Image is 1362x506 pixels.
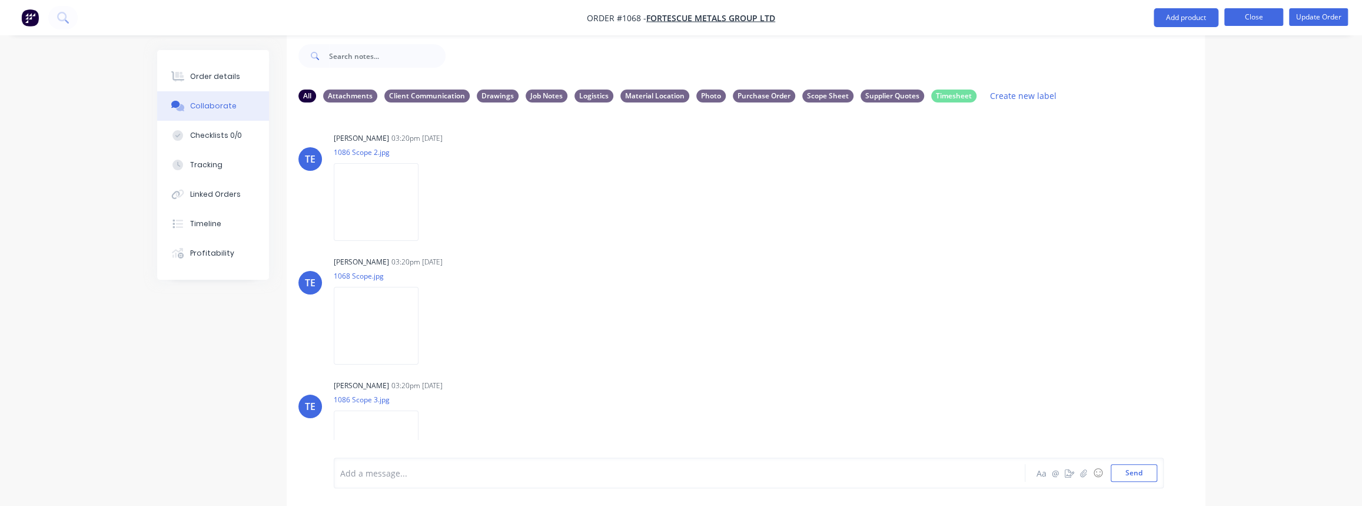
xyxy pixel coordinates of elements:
[157,121,269,150] button: Checklists 0/0
[190,71,240,82] div: Order details
[305,399,315,414] div: TE
[334,395,430,405] p: 1086 Scope 3.jpg
[391,381,443,391] div: 03:20pm [DATE]
[384,90,470,102] div: Client Communication
[646,12,775,24] a: FORTESCUE METALS GROUP LTD
[21,9,39,27] img: Factory
[334,133,389,144] div: [PERSON_NAME]
[190,160,222,170] div: Tracking
[391,133,443,144] div: 03:20pm [DATE]
[1091,466,1105,480] button: ☺
[1154,8,1218,27] button: Add product
[334,271,430,281] p: 1068 Scope.jpg
[157,150,269,180] button: Tracking
[323,90,377,102] div: Attachments
[329,44,446,68] input: Search notes...
[334,381,389,391] div: [PERSON_NAME]
[802,90,853,102] div: Scope Sheet
[861,90,924,102] div: Supplier Quotes
[526,90,567,102] div: Job Notes
[1048,466,1062,480] button: @
[696,90,726,102] div: Photo
[157,91,269,121] button: Collaborate
[334,257,389,267] div: [PERSON_NAME]
[620,90,689,102] div: Material Location
[1111,464,1157,482] button: Send
[587,12,646,24] span: Order #1068 -
[931,90,976,102] div: Timesheet
[305,152,315,166] div: TE
[733,90,795,102] div: Purchase Order
[305,276,315,290] div: TE
[157,239,269,268] button: Profitability
[190,130,242,141] div: Checklists 0/0
[298,90,316,102] div: All
[190,248,234,259] div: Profitability
[190,189,241,200] div: Linked Orders
[190,101,237,111] div: Collaborate
[157,209,269,239] button: Timeline
[1224,8,1283,26] button: Close
[1034,466,1048,480] button: Aa
[1289,8,1348,26] button: Update Order
[574,90,613,102] div: Logistics
[190,219,221,229] div: Timeline
[334,147,430,157] p: 1086 Scope 2.jpg
[984,88,1062,104] button: Create new label
[157,180,269,209] button: Linked Orders
[477,90,519,102] div: Drawings
[391,257,443,267] div: 03:20pm [DATE]
[157,62,269,91] button: Order details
